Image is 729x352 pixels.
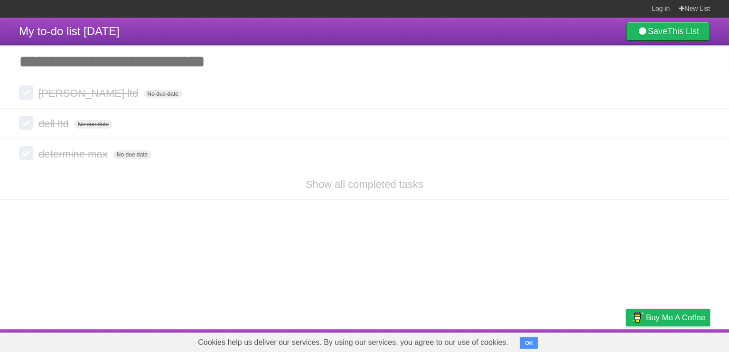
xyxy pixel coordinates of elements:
[500,332,520,350] a: About
[144,90,182,98] span: No due date
[38,87,140,99] span: [PERSON_NAME] ltd
[646,309,705,326] span: Buy me a coffee
[188,333,518,352] span: Cookies help us deliver our services. By using our services, you agree to our use of cookies.
[19,25,120,37] span: My to-do list [DATE]
[626,309,710,326] a: Buy me a coffee
[626,22,710,41] a: SaveThis List
[74,120,112,129] span: No due date
[614,332,638,350] a: Privacy
[113,150,151,159] span: No due date
[19,116,33,130] label: Done
[38,148,110,160] span: determine max
[531,332,570,350] a: Developers
[631,309,644,325] img: Buy me a coffee
[38,118,71,130] span: dell ltd
[306,178,423,190] a: Show all completed tasks
[650,332,710,350] a: Suggest a feature
[19,146,33,160] label: Done
[520,337,538,349] button: OK
[19,85,33,100] label: Done
[581,332,602,350] a: Terms
[667,27,699,36] b: This List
